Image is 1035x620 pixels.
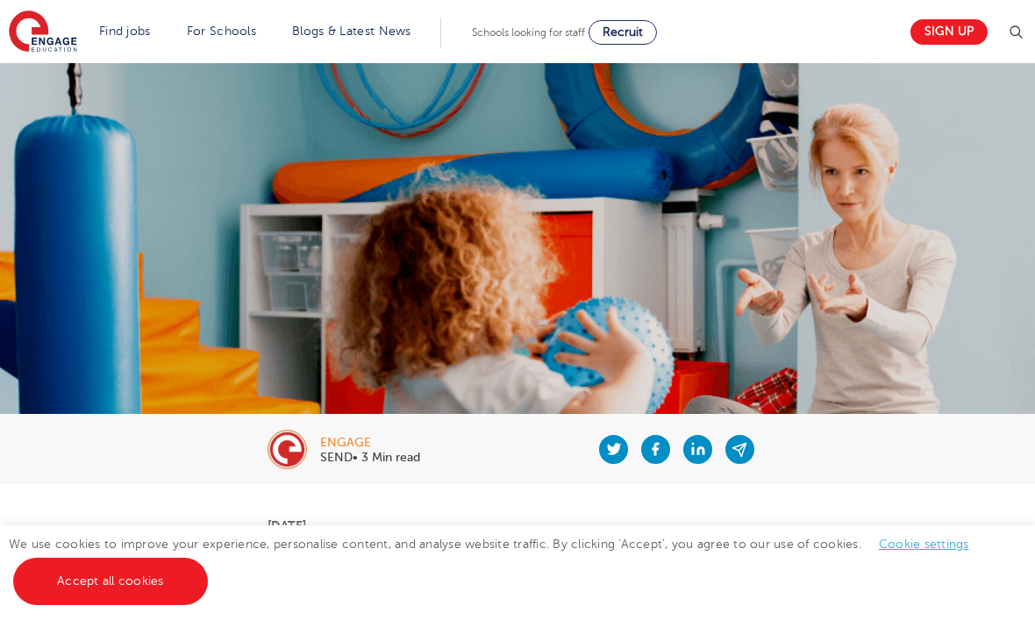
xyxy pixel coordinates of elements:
a: Accept all cookies [13,558,208,605]
span: Recruit [603,25,643,39]
a: Cookie settings [879,538,969,551]
a: Blogs & Latest News [292,25,411,38]
a: For Schools [187,25,256,38]
div: engage [320,437,420,449]
span: We use cookies to improve your experience, personalise content, and analyse website traffic. By c... [9,538,987,588]
p: [DATE] [268,519,767,531]
a: Sign up [910,19,988,45]
a: Recruit [589,20,657,45]
img: Engage Education [9,11,77,54]
span: Schools looking for staff [472,26,585,39]
p: SEND• 3 Min read [320,452,420,464]
a: Find jobs [99,25,151,38]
